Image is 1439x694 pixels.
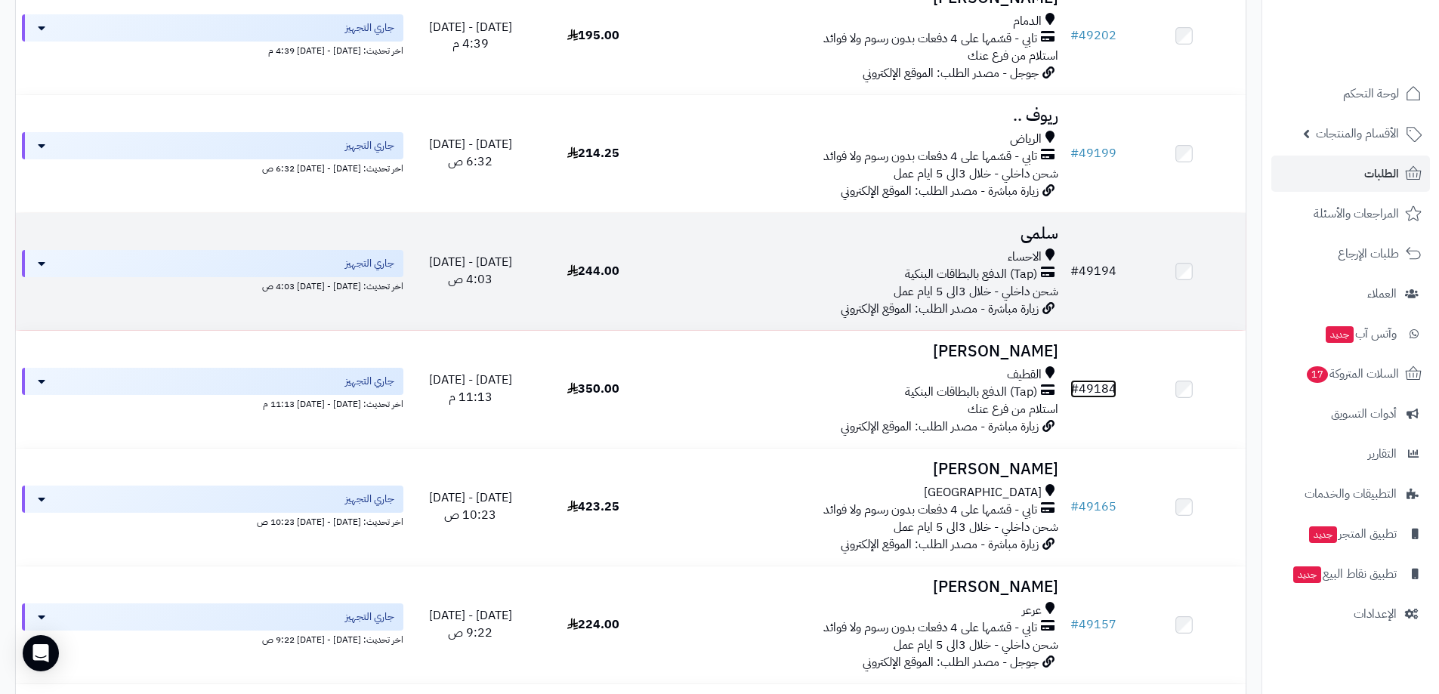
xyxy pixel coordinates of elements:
span: زيارة مباشرة - مصدر الطلب: الموقع الإلكتروني [841,418,1039,436]
span: عرعر [1022,602,1042,619]
span: جاري التجهيز [345,20,394,35]
a: #49199 [1070,144,1116,162]
a: تطبيق نقاط البيعجديد [1271,556,1430,592]
div: اخر تحديث: [DATE] - [DATE] 9:22 ص [22,631,403,646]
span: جديد [1309,526,1337,543]
span: 195.00 [567,26,619,45]
span: الطلبات [1364,163,1399,184]
h3: ريوف .. [661,107,1058,125]
a: طلبات الإرجاع [1271,236,1430,272]
span: شحن داخلي - خلال 3الى 5 ايام عمل [894,636,1058,654]
span: جوجل - مصدر الطلب: الموقع الإلكتروني [863,64,1039,82]
span: تابي - قسّمها على 4 دفعات بدون رسوم ولا فوائد [823,501,1037,519]
a: أدوات التسويق [1271,396,1430,432]
span: تطبيق نقاط البيع [1292,563,1397,585]
a: #49194 [1070,262,1116,280]
a: التقارير [1271,436,1430,472]
span: جاري التجهيز [345,492,394,507]
div: اخر تحديث: [DATE] - [DATE] 6:32 ص [22,159,403,175]
span: # [1070,380,1079,398]
span: زيارة مباشرة - مصدر الطلب: الموقع الإلكتروني [841,535,1039,554]
span: جاري التجهيز [345,374,394,389]
a: العملاء [1271,276,1430,312]
a: لوحة التحكم [1271,76,1430,112]
span: 214.25 [567,144,619,162]
span: 423.25 [567,498,619,516]
span: جديد [1326,326,1354,343]
span: جاري التجهيز [345,609,394,625]
span: 350.00 [567,380,619,398]
div: اخر تحديث: [DATE] - [DATE] 4:03 ص [22,277,403,293]
span: العملاء [1367,283,1397,304]
span: 244.00 [567,262,619,280]
h3: [PERSON_NAME] [661,343,1058,360]
span: الأقسام والمنتجات [1316,123,1399,144]
span: جاري التجهيز [345,138,394,153]
span: جوجل - مصدر الطلب: الموقع الإلكتروني [863,653,1039,671]
span: 17 [1307,366,1328,383]
span: شحن داخلي - خلال 3الى 5 ايام عمل [894,282,1058,301]
span: [DATE] - [DATE] 10:23 ص [429,489,512,524]
a: #49157 [1070,615,1116,634]
span: طلبات الإرجاع [1338,243,1399,264]
span: # [1070,615,1079,634]
a: وآتس آبجديد [1271,316,1430,352]
span: تطبيق المتجر [1308,523,1397,544]
div: اخر تحديث: [DATE] - [DATE] 10:23 ص [22,513,403,529]
span: استلام من فرع عنك [968,47,1058,65]
a: الإعدادات [1271,596,1430,632]
span: المراجعات والأسئلة [1314,203,1399,224]
span: التطبيقات والخدمات [1305,483,1397,504]
span: التقارير [1368,443,1397,464]
span: تابي - قسّمها على 4 دفعات بدون رسوم ولا فوائد [823,619,1037,637]
span: (Tap) الدفع بالبطاقات البنكية [905,384,1037,401]
span: تابي - قسّمها على 4 دفعات بدون رسوم ولا فوائد [823,148,1037,165]
span: لوحة التحكم [1343,83,1399,104]
a: #49184 [1070,380,1116,398]
span: الاحساء [1008,248,1042,266]
a: السلات المتروكة17 [1271,356,1430,392]
span: (Tap) الدفع بالبطاقات البنكية [905,266,1037,283]
div: Open Intercom Messenger [23,635,59,671]
span: جديد [1293,566,1321,583]
span: استلام من فرع عنك [968,400,1058,418]
span: تابي - قسّمها على 4 دفعات بدون رسوم ولا فوائد [823,30,1037,48]
span: # [1070,26,1079,45]
span: [GEOGRAPHIC_DATA] [924,484,1042,501]
a: التطبيقات والخدمات [1271,476,1430,512]
a: #49202 [1070,26,1116,45]
span: # [1070,262,1079,280]
span: [DATE] - [DATE] 4:03 ص [429,253,512,288]
span: وآتس آب [1324,323,1397,344]
span: الرياض [1010,131,1042,148]
span: شحن داخلي - خلال 3الى 5 ايام عمل [894,165,1058,183]
span: جاري التجهيز [345,256,394,271]
span: الدمام [1013,13,1042,30]
span: أدوات التسويق [1331,403,1397,424]
a: الطلبات [1271,156,1430,192]
a: #49165 [1070,498,1116,516]
span: [DATE] - [DATE] 9:22 ص [429,606,512,642]
span: زيارة مباشرة - مصدر الطلب: الموقع الإلكتروني [841,300,1039,318]
span: زيارة مباشرة - مصدر الطلب: الموقع الإلكتروني [841,182,1039,200]
h3: [PERSON_NAME] [661,461,1058,478]
span: [DATE] - [DATE] 11:13 م [429,371,512,406]
h3: [PERSON_NAME] [661,578,1058,596]
span: شحن داخلي - خلال 3الى 5 ايام عمل [894,518,1058,536]
div: اخر تحديث: [DATE] - [DATE] 4:39 م [22,42,403,57]
h3: سلمى [661,225,1058,242]
span: # [1070,144,1079,162]
a: تطبيق المتجرجديد [1271,516,1430,552]
span: [DATE] - [DATE] 6:32 ص [429,135,512,171]
div: اخر تحديث: [DATE] - [DATE] 11:13 م [22,395,403,411]
span: 224.00 [567,615,619,634]
span: السلات المتروكة [1305,363,1399,384]
span: القطيف [1007,366,1042,384]
span: # [1070,498,1079,516]
a: المراجعات والأسئلة [1271,196,1430,232]
span: الإعدادات [1354,603,1397,625]
span: [DATE] - [DATE] 4:39 م [429,18,512,54]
